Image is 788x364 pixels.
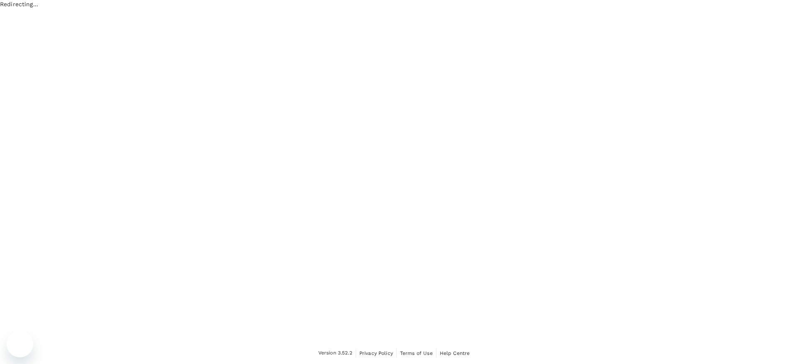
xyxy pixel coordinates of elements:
a: Privacy Policy [359,349,393,358]
span: Terms of Use [400,350,433,356]
span: Help Centre [440,350,470,356]
span: Version 3.52.2 [318,349,352,357]
iframe: Button to launch messaging window [7,331,33,357]
a: Help Centre [440,349,470,358]
span: Privacy Policy [359,350,393,356]
a: Terms of Use [400,349,433,358]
